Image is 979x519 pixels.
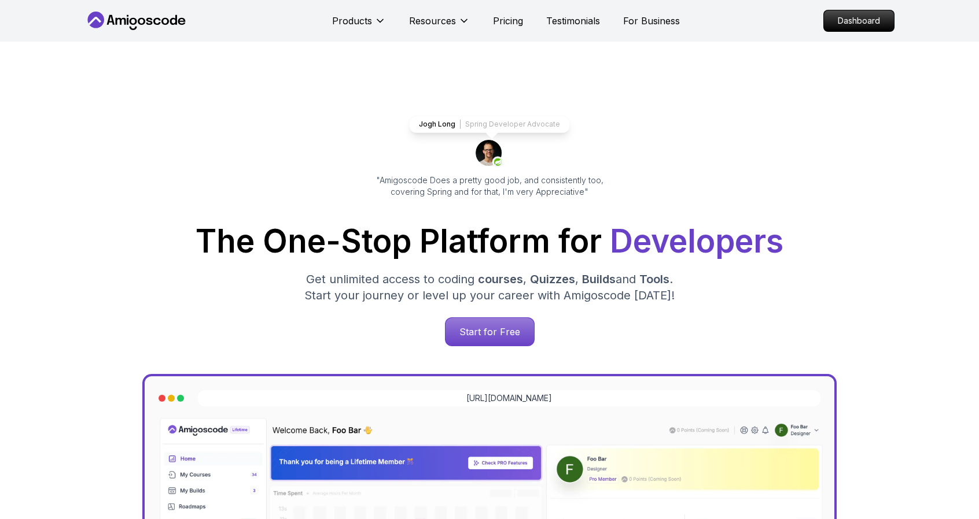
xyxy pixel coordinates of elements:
[823,10,895,32] a: Dashboard
[623,14,680,28] a: For Business
[466,392,552,404] a: [URL][DOMAIN_NAME]
[360,175,619,198] p: "Amigoscode Does a pretty good job, and consistently too, covering Spring and for that, I'm very ...
[582,272,616,286] span: Builds
[493,14,523,28] a: Pricing
[445,317,535,346] a: Start for Free
[295,271,684,303] p: Get unlimited access to coding , , and . Start your journey or level up your career with Amigosco...
[409,14,456,28] p: Resources
[478,272,523,286] span: courses
[610,222,783,260] span: Developers
[409,14,470,37] button: Resources
[465,120,560,129] p: Spring Developer Advocate
[94,225,885,257] h1: The One-Stop Platform for
[546,14,600,28] a: Testimonials
[639,272,669,286] span: Tools
[419,120,455,129] p: Jogh Long
[476,140,503,168] img: josh long
[332,14,386,37] button: Products
[824,10,894,31] p: Dashboard
[332,14,372,28] p: Products
[530,272,575,286] span: Quizzes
